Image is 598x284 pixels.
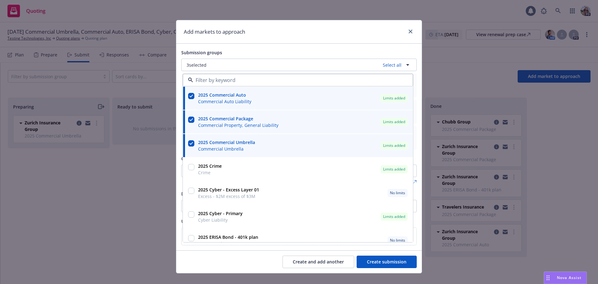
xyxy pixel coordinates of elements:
strong: 2025 Commercial Umbrella [198,139,255,145]
button: Nova Assist [544,272,587,284]
a: close [407,28,414,35]
span: Limits added [383,166,405,172]
span: No limits [390,190,405,196]
span: Crime [198,169,222,176]
button: Create and add another [282,256,354,268]
span: Commercial Umbrella [198,146,255,152]
h1: Add markets to approach [184,28,245,36]
span: Limits added [383,143,405,148]
div: Upload documents [181,227,417,245]
span: Excess - $2M excess of $3M [198,193,259,200]
button: Create submission [357,256,417,268]
span: Upload documents [181,218,222,224]
strong: 2025 Cyber - Primary [198,210,243,216]
span: No limits [390,238,405,243]
div: Drag to move [544,272,552,284]
button: Travelers Insurance [181,165,417,177]
span: 3 selected [187,62,206,68]
span: Limits added [383,119,405,125]
span: Limits added [383,95,405,101]
span: Cyber Liability [198,217,243,223]
span: Carrier, program administrator, or wholesaler [181,156,279,161]
span: Nova Assist [557,275,581,280]
span: Submission groups [181,50,222,55]
button: 3selectedSelect all [181,59,417,71]
strong: 2025 Commercial Auto [198,92,246,98]
input: Filter by keyword [193,76,400,84]
span: Commercial Auto Liability [198,98,251,105]
strong: 2025 Commercial Package [198,116,253,122]
span: Commercial Property, General Liability [198,122,278,128]
span: Display name [181,191,210,197]
strong: 2025 Cyber - Excess Layer 01 [198,187,259,193]
a: Select all [380,62,401,68]
strong: 2025 ERISA Bond - 401k plan [198,234,258,240]
span: ERISA Bond [198,240,258,247]
strong: 2025 Crime [198,163,222,169]
span: Limits added [383,214,405,219]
